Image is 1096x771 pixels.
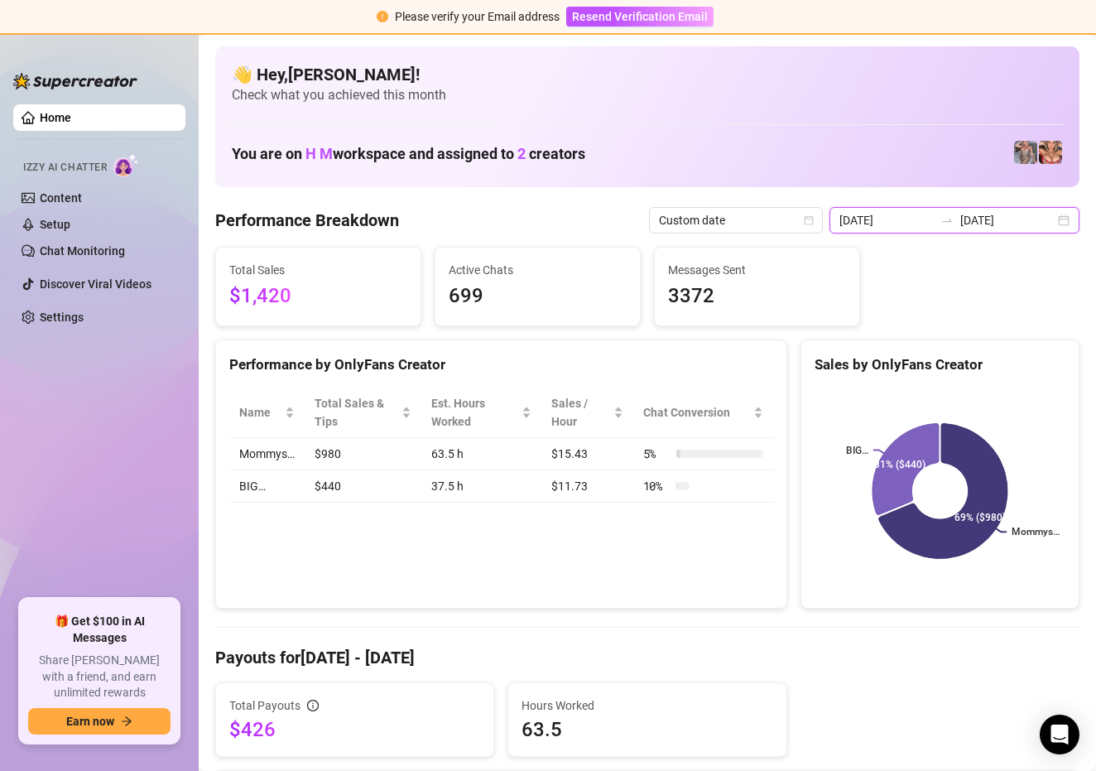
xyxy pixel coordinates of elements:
[633,388,773,438] th: Chat Conversion
[522,696,772,715] span: Hours Worked
[215,209,399,232] h4: Performance Breakdown
[66,715,114,728] span: Earn now
[1014,141,1037,164] img: pennylondonvip
[449,281,627,312] span: 699
[23,160,107,176] span: Izzy AI Chatter
[643,477,670,495] span: 10 %
[232,63,1063,86] h4: 👋 Hey, [PERSON_NAME] !
[659,208,813,233] span: Custom date
[215,646,1079,669] h4: Payouts for [DATE] - [DATE]
[315,394,398,431] span: Total Sales & Tips
[1012,527,1060,538] text: Mommys…
[305,145,333,162] span: H M
[839,211,934,229] input: Start date
[566,7,714,27] button: Resend Verification Email
[517,145,526,162] span: 2
[232,145,585,163] h1: You are on workspace and assigned to creators
[1040,715,1079,754] div: Open Intercom Messenger
[522,716,772,743] span: 63.5
[572,10,708,23] span: Resend Verification Email
[13,73,137,89] img: logo-BBDzfeDw.svg
[804,215,814,225] span: calendar
[121,716,132,727] span: arrow-right
[307,700,319,711] span: info-circle
[40,191,82,205] a: Content
[229,438,305,470] td: Mommys…
[668,261,846,279] span: Messages Sent
[229,388,305,438] th: Name
[960,211,1055,229] input: End date
[229,354,773,376] div: Performance by OnlyFans Creator
[846,445,868,456] text: BIG…
[377,11,388,22] span: exclamation-circle
[668,281,846,312] span: 3372
[40,277,151,291] a: Discover Viral Videos
[643,403,750,422] span: Chat Conversion
[28,653,171,701] span: Share [PERSON_NAME] with a friend, and earn unlimited rewards
[28,614,171,646] span: 🎁 Get $100 in AI Messages
[40,111,71,124] a: Home
[1039,141,1062,164] img: pennylondon
[40,311,84,324] a: Settings
[305,470,421,503] td: $440
[229,261,407,279] span: Total Sales
[40,218,70,231] a: Setup
[229,696,300,715] span: Total Payouts
[229,716,480,743] span: $426
[541,438,633,470] td: $15.43
[28,708,171,735] button: Earn nowarrow-right
[113,153,139,177] img: AI Chatter
[305,438,421,470] td: $980
[815,354,1065,376] div: Sales by OnlyFans Creator
[229,470,305,503] td: BIG…
[541,388,633,438] th: Sales / Hour
[421,438,541,470] td: 63.5 h
[431,394,517,431] div: Est. Hours Worked
[551,394,610,431] span: Sales / Hour
[40,244,125,258] a: Chat Monitoring
[643,445,670,463] span: 5 %
[395,7,560,26] div: Please verify your Email address
[940,214,954,227] span: swap-right
[449,261,627,279] span: Active Chats
[541,470,633,503] td: $11.73
[229,281,407,312] span: $1,420
[239,403,281,422] span: Name
[421,470,541,503] td: 37.5 h
[232,86,1063,104] span: Check what you achieved this month
[305,388,421,438] th: Total Sales & Tips
[940,214,954,227] span: to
